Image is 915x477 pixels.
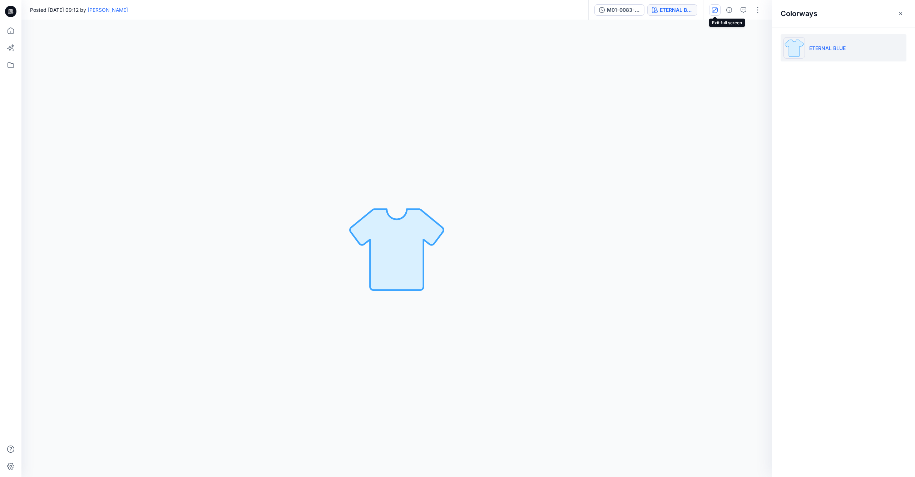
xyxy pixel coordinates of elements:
[607,6,640,14] div: M01-0083-[PERSON_NAME]
[723,4,735,16] button: Details
[30,6,128,14] span: Posted [DATE] 09:12 by
[647,4,697,16] button: ETERNAL BLUE
[783,37,805,59] img: ETERNAL BLUE
[809,44,846,52] p: ETERNAL BLUE
[88,7,128,13] a: [PERSON_NAME]
[660,6,693,14] div: ETERNAL BLUE
[781,9,817,18] h2: Colorways
[594,4,644,16] button: M01-0083-[PERSON_NAME]
[347,199,447,299] img: No Outline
